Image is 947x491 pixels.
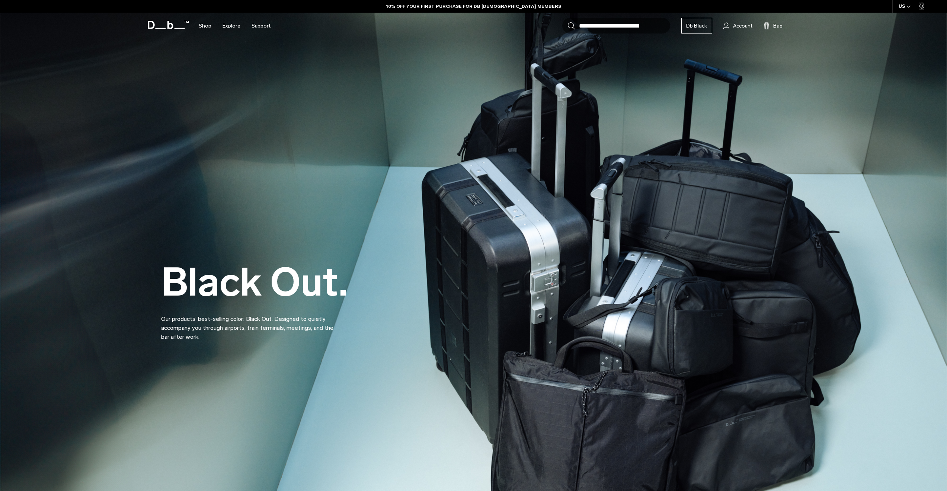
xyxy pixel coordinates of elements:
[161,306,340,341] p: Our products’ best-selling color: Black Out. Designed to quietly accompany you through airports, ...
[386,3,561,10] a: 10% OFF YOUR FIRST PURCHASE FOR DB [DEMOGRAPHIC_DATA] MEMBERS
[723,21,752,30] a: Account
[223,13,240,39] a: Explore
[199,13,211,39] a: Shop
[773,22,783,30] span: Bag
[681,18,712,34] a: Db Black
[161,263,348,302] h2: Black Out.
[252,13,271,39] a: Support
[764,21,783,30] button: Bag
[193,13,276,39] nav: Main Navigation
[733,22,752,30] span: Account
